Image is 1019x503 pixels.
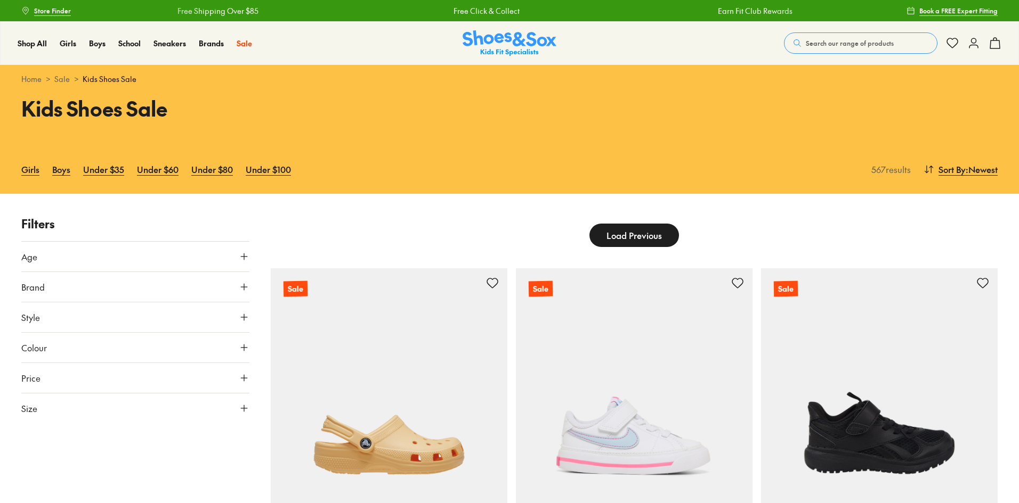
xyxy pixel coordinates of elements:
[21,281,45,293] span: Brand
[137,158,179,181] a: Under $60
[21,341,47,354] span: Colour
[199,38,224,49] a: Brands
[806,38,894,48] span: Search our range of products
[924,158,998,181] button: Sort By:Newest
[21,302,249,332] button: Style
[118,38,141,49] a: School
[21,272,249,302] button: Brand
[237,38,252,49] a: Sale
[966,163,998,176] span: : Newest
[21,402,37,415] span: Size
[529,281,553,297] p: Sale
[153,38,186,48] span: Sneakers
[939,163,966,176] span: Sort By
[606,229,662,242] span: Load Previous
[83,73,136,85] span: Kids Shoes Sale
[199,38,224,48] span: Brands
[191,158,233,181] a: Under $80
[21,393,249,423] button: Size
[589,224,679,247] button: Load Previous
[451,5,517,17] a: Free Click & Collect
[118,38,141,48] span: School
[89,38,106,48] span: Boys
[60,38,76,48] span: Girls
[774,281,798,297] p: Sale
[21,73,42,85] a: Home
[21,93,497,123] h1: Kids Shoes Sale
[21,333,249,362] button: Colour
[907,1,998,20] a: Book a FREE Expert Fitting
[463,30,556,56] img: SNS_Logo_Responsive.svg
[21,215,249,233] p: Filters
[867,163,911,176] p: 567 results
[21,363,249,393] button: Price
[246,158,291,181] a: Under $100
[716,5,790,17] a: Earn Fit Club Rewards
[21,311,40,324] span: Style
[83,158,124,181] a: Under $35
[784,32,937,54] button: Search our range of products
[21,250,37,263] span: Age
[60,38,76,49] a: Girls
[54,73,70,85] a: Sale
[18,38,47,49] a: Shop All
[175,5,256,17] a: Free Shipping Over $85
[237,38,252,48] span: Sale
[284,281,308,297] p: Sale
[21,158,39,181] a: Girls
[21,1,71,20] a: Store Finder
[919,6,998,15] span: Book a FREE Expert Fitting
[153,38,186,49] a: Sneakers
[21,242,249,271] button: Age
[34,6,71,15] span: Store Finder
[21,372,41,384] span: Price
[89,38,106,49] a: Boys
[463,30,556,56] a: Shoes & Sox
[18,38,47,48] span: Shop All
[21,73,998,85] div: > >
[52,158,70,181] a: Boys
